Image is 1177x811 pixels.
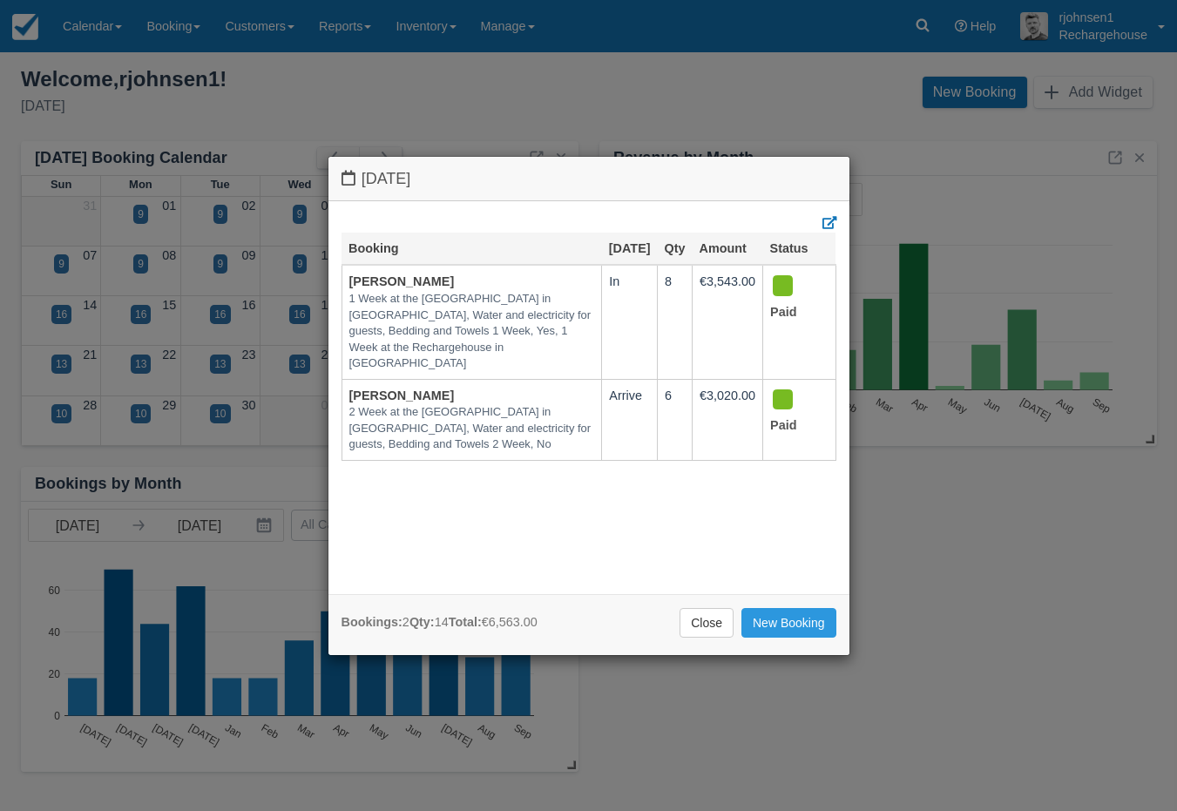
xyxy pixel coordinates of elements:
a: [PERSON_NAME] [349,389,455,402]
a: Close [680,608,734,638]
a: Booking [348,241,399,255]
a: Amount [700,241,747,255]
a: [DATE] [609,241,651,255]
a: Status [770,241,808,255]
strong: Bookings: [342,615,402,629]
td: €3,543.00 [693,265,763,379]
td: In [602,265,658,379]
td: Arrive [602,379,658,460]
h4: [DATE] [342,170,836,188]
strong: Total: [449,615,482,629]
em: 1 Week at the [GEOGRAPHIC_DATA] in [GEOGRAPHIC_DATA], Water and electricity for guests, Bedding a... [349,291,595,372]
em: 2 Week at the [GEOGRAPHIC_DATA] in [GEOGRAPHIC_DATA], Water and electricity for guests, Bedding a... [349,404,595,453]
a: New Booking [741,608,836,638]
td: 6 [658,379,693,460]
div: 2 14 €6,563.00 [342,613,538,632]
strong: Qty: [409,615,435,629]
td: 8 [658,265,693,379]
div: Paid [770,273,813,326]
td: €3,020.00 [693,379,763,460]
a: Qty [665,241,686,255]
div: Paid [770,387,813,440]
a: [PERSON_NAME] [349,274,455,288]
